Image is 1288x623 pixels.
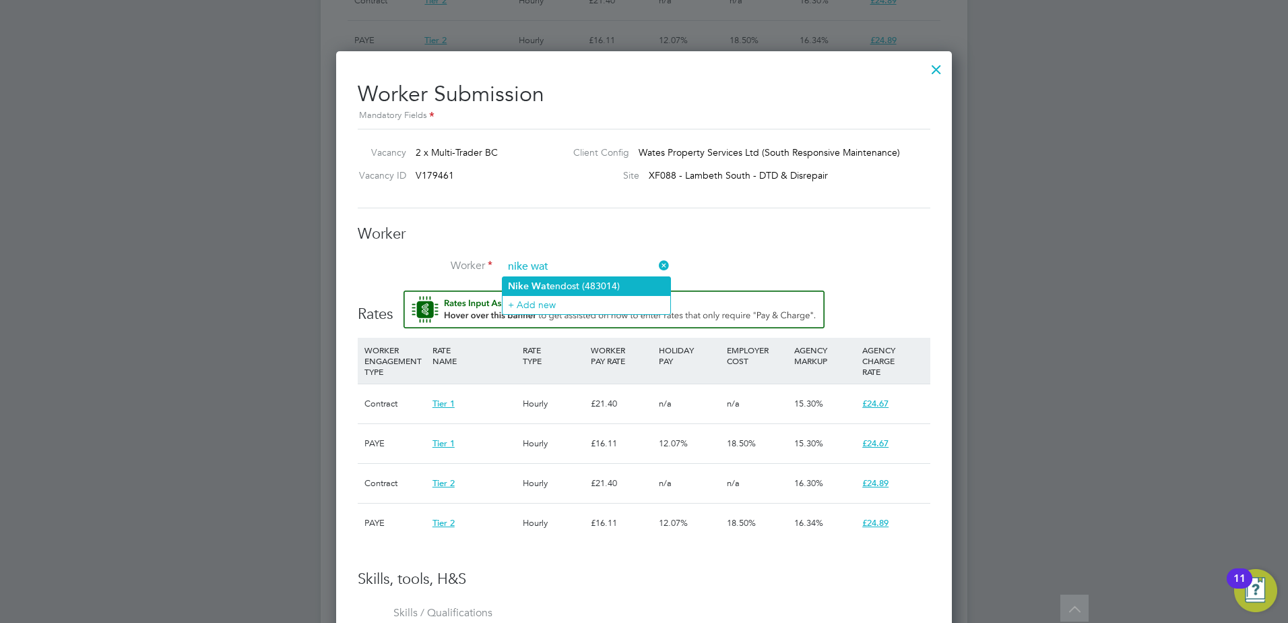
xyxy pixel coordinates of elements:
[358,291,930,324] h3: Rates
[639,146,900,158] span: Wates Property Services Ltd (South Responsive Maintenance)
[519,504,587,543] div: Hourly
[432,398,455,409] span: Tier 1
[794,438,823,449] span: 15.30%
[361,384,429,423] div: Contract
[519,384,587,423] div: Hourly
[432,438,455,449] span: Tier 1
[503,257,670,277] input: Search for...
[358,225,930,244] h3: Worker
[587,464,655,503] div: £21.40
[519,464,587,503] div: Hourly
[587,338,655,373] div: WORKER PAY RATE
[358,70,930,123] h2: Worker Submission
[659,398,672,409] span: n/a
[352,169,406,181] label: Vacancy ID
[659,438,688,449] span: 12.07%
[862,438,889,449] span: £24.67
[358,109,930,123] div: Mandatory Fields
[587,424,655,463] div: £16.11
[352,146,406,158] label: Vacancy
[587,384,655,423] div: £21.40
[794,398,823,409] span: 15.30%
[727,517,756,529] span: 18.50%
[727,477,740,489] span: n/a
[649,169,828,181] span: XF088 - Lambeth South - DTD & Disrepair
[361,338,429,384] div: WORKER ENGAGEMENT TYPE
[432,477,455,489] span: Tier 2
[519,338,587,373] div: RATE TYPE
[794,477,823,489] span: 16.30%
[862,477,889,489] span: £24.89
[862,398,889,409] span: £24.67
[587,504,655,543] div: £16.11
[562,169,639,181] label: Site
[508,280,529,292] b: Nike
[432,517,455,529] span: Tier 2
[519,424,587,463] div: Hourly
[859,338,927,384] div: AGENCY CHARGE RATE
[562,146,629,158] label: Client Config
[655,338,723,373] div: HOLIDAY PAY
[503,277,670,295] li: endost (483014)
[361,504,429,543] div: PAYE
[361,464,429,503] div: Contract
[723,338,792,373] div: EMPLOYER COST
[1234,569,1277,612] button: Open Resource Center, 11 new notifications
[659,477,672,489] span: n/a
[727,398,740,409] span: n/a
[358,570,930,589] h3: Skills, tools, H&S
[358,606,492,620] label: Skills / Qualifications
[416,169,454,181] span: V179461
[862,517,889,529] span: £24.89
[361,424,429,463] div: PAYE
[532,280,550,292] b: Wat
[1233,578,1246,596] div: 11
[727,438,756,449] span: 18.50%
[404,291,825,328] button: Rate Assistant
[503,295,670,314] li: + Add new
[416,146,498,158] span: 2 x Multi-Trader BC
[659,517,688,529] span: 12.07%
[791,338,859,373] div: AGENCY MARKUP
[794,517,823,529] span: 16.34%
[429,338,519,373] div: RATE NAME
[358,259,492,273] label: Worker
